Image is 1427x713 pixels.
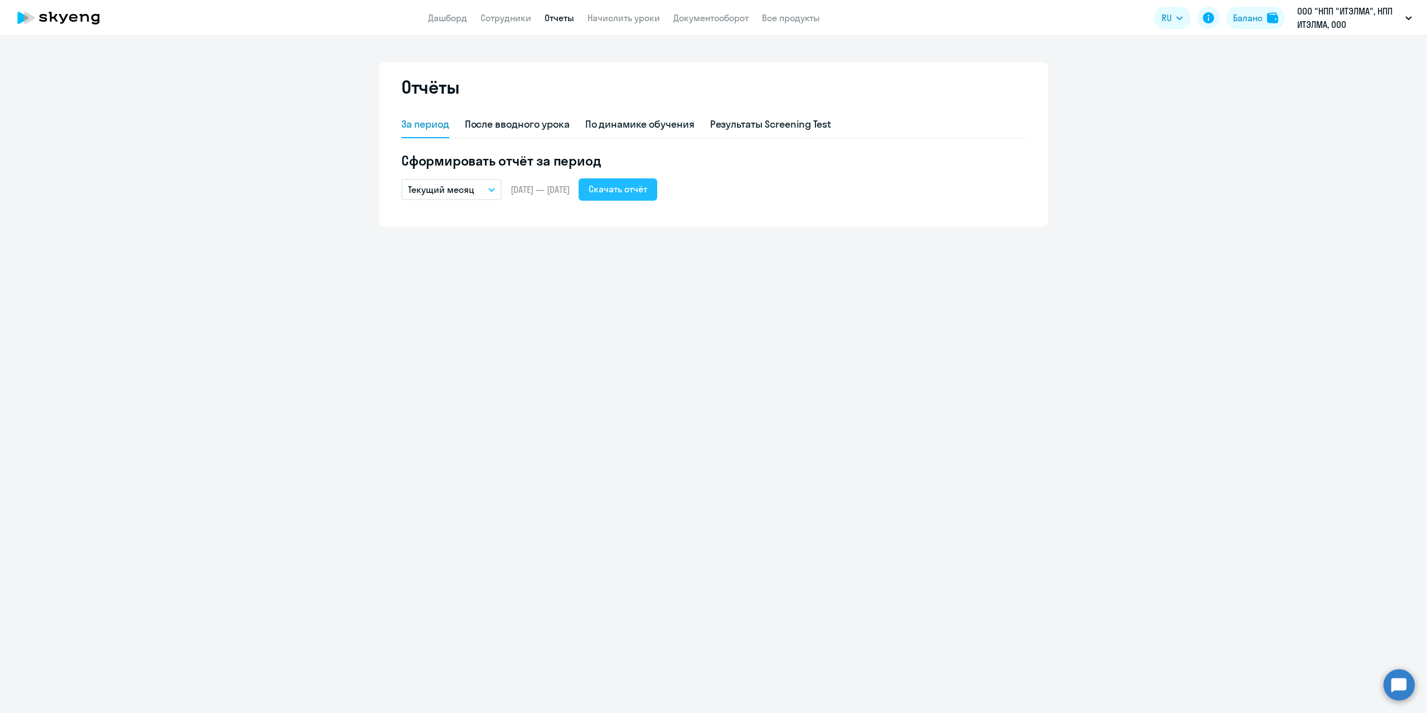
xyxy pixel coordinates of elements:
[585,117,695,132] div: По динамике обучения
[480,12,531,23] a: Сотрудники
[1297,4,1401,31] p: ООО "НПП "ИТЭЛМА", НПП ИТЭЛМА, ООО
[401,152,1026,169] h5: Сформировать отчёт за период
[710,117,832,132] div: Результаты Screening Test
[545,12,574,23] a: Отчеты
[1233,11,1263,25] div: Баланс
[1267,12,1278,23] img: balance
[579,178,657,201] button: Скачать отчёт
[1226,7,1285,29] button: Балансbalance
[408,183,474,196] p: Текущий месяц
[401,179,502,200] button: Текущий месяц
[401,76,459,98] h2: Отчёты
[511,183,570,196] span: [DATE] — [DATE]
[401,117,449,132] div: За период
[1154,7,1191,29] button: RU
[1292,4,1418,31] button: ООО "НПП "ИТЭЛМА", НПП ИТЭЛМА, ООО
[465,117,570,132] div: После вводного урока
[673,12,749,23] a: Документооборот
[762,12,820,23] a: Все продукты
[589,182,647,196] div: Скачать отчёт
[1162,11,1172,25] span: RU
[428,12,467,23] a: Дашборд
[588,12,660,23] a: Начислить уроки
